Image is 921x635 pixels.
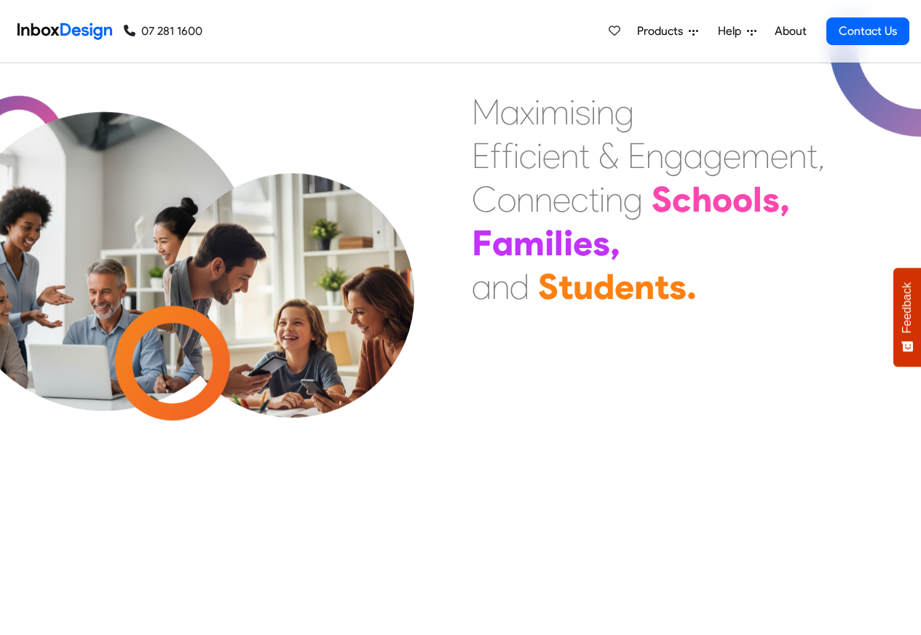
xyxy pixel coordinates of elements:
[564,221,573,265] div: i
[623,177,643,221] div: g
[901,282,914,333] span: Feedback
[140,165,445,470] img: parents_with_child.png
[672,177,692,221] div: c
[590,90,596,134] div: i
[588,177,599,221] div: t
[669,265,687,308] div: s
[614,265,634,308] div: e
[569,90,575,134] div: i
[664,134,684,177] div: g
[723,134,741,177] div: e
[646,134,664,177] div: n
[596,90,614,134] div: n
[712,177,732,221] div: o
[780,177,790,221] div: ,
[788,134,807,177] div: n
[492,221,513,265] div: a
[510,265,529,308] div: d
[542,134,561,177] div: e
[605,177,623,221] div: n
[516,177,534,221] div: n
[637,23,689,40] span: Products
[124,23,202,40] a: 07 281 1600
[687,265,697,308] div: .
[692,177,712,221] div: h
[593,221,610,265] div: s
[610,221,620,265] div: ,
[500,90,520,134] div: a
[712,17,762,46] a: Help
[571,177,588,221] div: c
[826,17,909,45] a: Contact Us
[472,221,492,265] div: F
[519,134,537,177] div: c
[573,221,593,265] div: e
[497,177,516,221] div: o
[818,134,825,177] div: ,
[770,17,810,46] a: About
[593,265,614,308] div: d
[553,177,571,221] div: e
[741,134,770,177] div: m
[762,177,780,221] div: s
[573,265,593,308] div: u
[545,221,554,265] div: i
[684,134,703,177] div: a
[732,177,753,221] div: o
[575,90,590,134] div: s
[599,177,605,221] div: i
[770,134,788,177] div: e
[472,90,825,308] div: Maximising Efficient & Engagement, Connecting Schools, Families, and Students.
[614,90,634,134] div: g
[579,134,590,177] div: t
[472,134,490,177] div: E
[502,134,513,177] div: f
[634,265,655,308] div: n
[534,177,553,221] div: n
[631,17,704,46] a: Products
[718,23,747,40] span: Help
[703,134,723,177] div: g
[537,134,542,177] div: i
[807,134,818,177] div: t
[538,265,558,308] div: S
[513,134,519,177] div: i
[490,134,502,177] div: f
[520,90,534,134] div: x
[893,268,921,367] button: Feedback - Show survey
[753,177,762,221] div: l
[652,177,672,221] div: S
[554,221,564,265] div: l
[472,265,491,308] div: a
[628,134,646,177] div: E
[491,265,510,308] div: n
[540,90,569,134] div: m
[534,90,540,134] div: i
[472,177,497,221] div: C
[655,265,669,308] div: t
[561,134,579,177] div: n
[472,90,500,134] div: M
[558,265,573,308] div: t
[598,134,619,177] div: &
[513,221,545,265] div: m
